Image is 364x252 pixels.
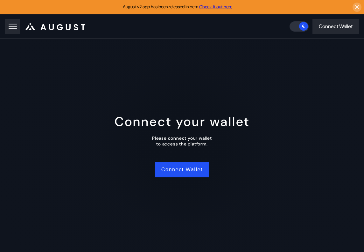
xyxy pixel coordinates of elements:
div: Please connect your wallet to access the platform. [152,135,212,147]
div: Connect your wallet [115,113,250,130]
a: Check it out here [199,4,232,10]
span: August v2 app has been released in beta. [123,4,232,10]
button: Connect Wallet [155,162,209,177]
div: Connect Wallet [319,23,353,30]
button: Connect Wallet [312,19,359,34]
